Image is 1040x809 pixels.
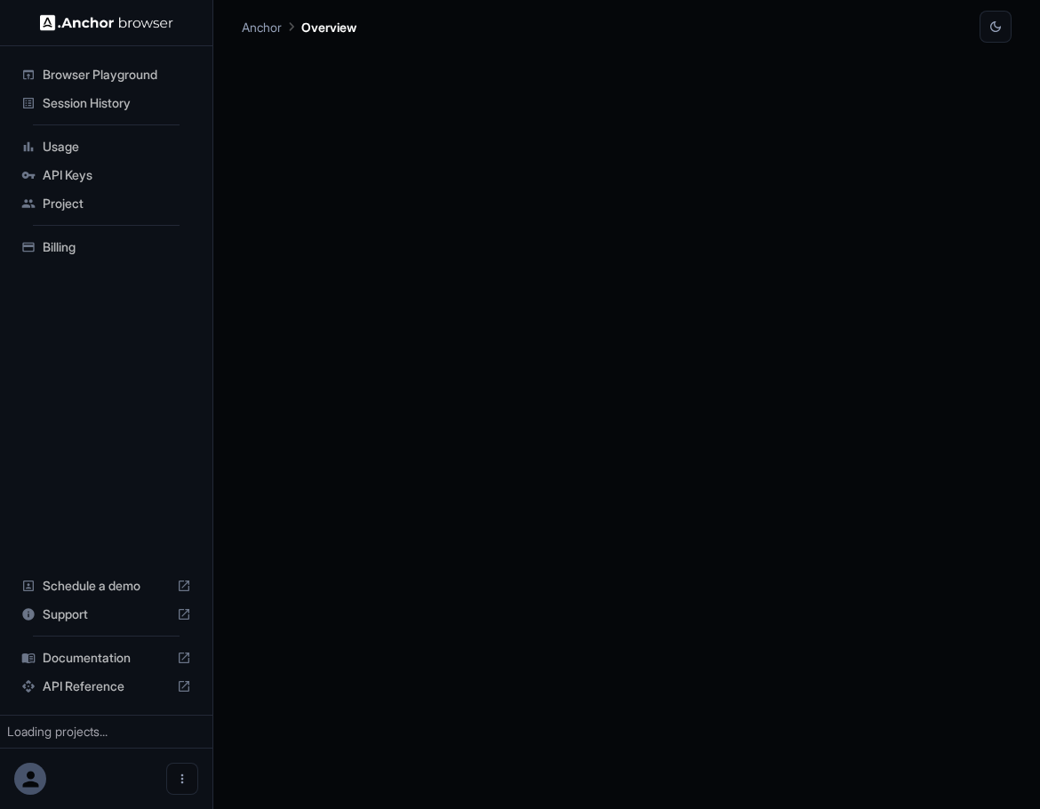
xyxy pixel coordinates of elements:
[14,572,198,600] div: Schedule a demo
[43,195,191,212] span: Project
[43,138,191,156] span: Usage
[14,233,198,261] div: Billing
[14,644,198,672] div: Documentation
[43,649,170,667] span: Documentation
[14,60,198,89] div: Browser Playground
[14,672,198,701] div: API Reference
[43,94,191,112] span: Session History
[43,605,170,623] span: Support
[40,14,173,31] img: Anchor Logo
[166,763,198,795] button: Open menu
[14,189,198,218] div: Project
[14,161,198,189] div: API Keys
[43,66,191,84] span: Browser Playground
[43,166,191,184] span: API Keys
[43,577,170,595] span: Schedule a demo
[14,132,198,161] div: Usage
[301,18,356,36] p: Overview
[242,17,356,36] nav: breadcrumb
[242,18,282,36] p: Anchor
[14,600,198,629] div: Support
[7,723,205,741] div: Loading projects...
[43,238,191,256] span: Billing
[14,89,198,117] div: Session History
[43,677,170,695] span: API Reference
